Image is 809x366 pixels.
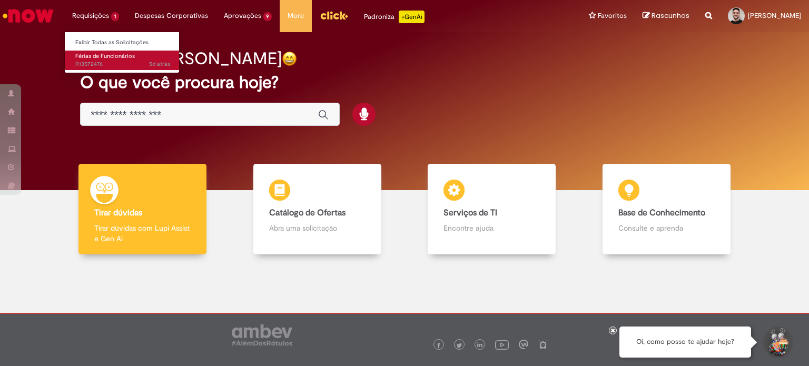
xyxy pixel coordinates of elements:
[64,32,180,73] ul: Requisições
[643,11,689,21] a: Rascunhos
[619,327,751,358] div: Oi, como posso te ajudar hoje?
[80,73,729,92] h2: O que você procura hoje?
[149,60,170,68] time: 27/09/2025 09:02:38
[263,12,272,21] span: 9
[618,223,715,233] p: Consulte e aprenda
[364,11,425,23] div: Padroniza
[94,223,191,244] p: Tirar dúvidas com Lupi Assist e Gen Ai
[72,11,109,21] span: Requisições
[748,11,801,20] span: [PERSON_NAME]
[80,50,282,68] h2: Bom dia, [PERSON_NAME]
[598,11,627,21] span: Favoritos
[762,327,793,358] button: Iniciar Conversa de Suporte
[399,11,425,23] p: +GenAi
[1,5,55,26] img: ServiceNow
[111,12,119,21] span: 1
[519,340,528,349] img: logo_footer_workplace.png
[149,60,170,68] span: 5d atrás
[94,207,142,218] b: Tirar dúvidas
[224,11,261,21] span: Aprovações
[457,343,462,348] img: logo_footer_twitter.png
[65,51,181,70] a: Aberto R13572476 : Férias de Funcionários
[443,223,540,233] p: Encontre ajuda
[538,340,548,349] img: logo_footer_naosei.png
[269,223,366,233] p: Abra uma solicitação
[232,324,292,345] img: logo_footer_ambev_rotulo_gray.png
[579,164,754,255] a: Base de Conhecimento Consulte e aprenda
[288,11,304,21] span: More
[65,37,181,48] a: Exibir Todas as Solicitações
[436,343,441,348] img: logo_footer_facebook.png
[404,164,579,255] a: Serviços de TI Encontre ajuda
[55,164,230,255] a: Tirar dúvidas Tirar dúvidas com Lupi Assist e Gen Ai
[618,207,705,218] b: Base de Conhecimento
[135,11,208,21] span: Despesas Corporativas
[477,342,482,349] img: logo_footer_linkedin.png
[652,11,689,21] span: Rascunhos
[75,60,170,68] span: R13572476
[320,7,348,23] img: click_logo_yellow_360x200.png
[75,52,135,60] span: Férias de Funcionários
[230,164,405,255] a: Catálogo de Ofertas Abra uma solicitação
[443,207,497,218] b: Serviços de TI
[495,338,509,351] img: logo_footer_youtube.png
[282,51,297,66] img: happy-face.png
[269,207,346,218] b: Catálogo de Ofertas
